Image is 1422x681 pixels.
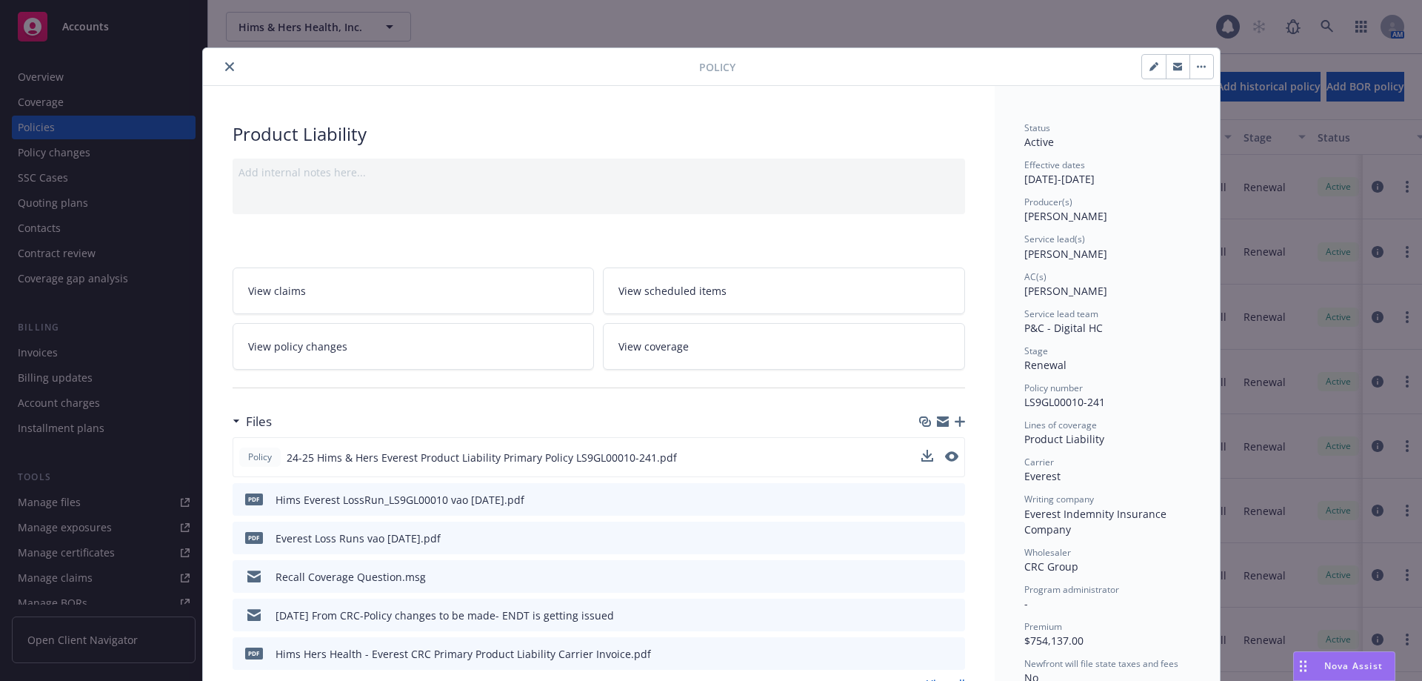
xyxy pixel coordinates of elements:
span: Producer(s) [1024,196,1072,208]
span: Wholesaler [1024,546,1071,559]
button: preview file [945,451,958,462]
div: Drag to move [1294,652,1312,680]
button: download file [922,608,934,623]
span: Newfront will file state taxes and fees [1024,657,1178,670]
button: preview file [946,569,959,585]
span: View coverage [618,339,689,354]
button: preview file [946,492,959,508]
span: Service lead(s) [1024,233,1085,245]
span: Everest Indemnity Insurance Company [1024,507,1169,537]
div: Files [233,412,272,431]
span: Premium [1024,620,1062,633]
a: View policy changes [233,323,595,370]
span: LS9GL00010-241 [1024,395,1105,409]
span: Effective dates [1024,159,1085,171]
button: download file [922,492,934,508]
div: [DATE] - [DATE] [1024,159,1190,187]
span: Policy number [1024,382,1083,394]
span: $754,137.00 [1024,634,1084,648]
div: Add internal notes here... [238,165,959,180]
span: P&C - Digital HC [1024,321,1103,335]
div: Hims Hers Health - Everest CRC Primary Product Liability Carrier Invoice.pdf [276,646,651,662]
button: download file [922,531,934,546]
span: Everest [1024,469,1061,483]
div: Hims Everest LossRun_LS9GL00010 vao [DATE].pdf [276,492,524,508]
span: Writing company [1024,493,1094,505]
button: download file [921,450,933,462]
div: Everest Loss Runs vao [DATE].pdf [276,531,441,546]
span: Renewal [1024,358,1066,372]
span: Nova Assist [1324,660,1383,672]
span: pdf [245,532,263,543]
span: AC(s) [1024,270,1047,283]
span: Policy [699,59,735,75]
span: Lines of coverage [1024,419,1097,431]
span: pdf [245,494,263,505]
span: Service lead team [1024,308,1098,320]
span: Product Liability [1024,432,1104,446]
button: download file [922,646,934,662]
span: Policy [245,451,275,464]
button: preview file [946,646,959,662]
button: preview file [946,531,959,546]
h3: Files [246,412,272,431]
span: Stage [1024,345,1048,357]
a: View claims [233,268,595,314]
span: Program administrator [1024,583,1119,596]
span: [PERSON_NAME] [1024,247,1107,261]
span: View claims [248,283,306,299]
div: Recall Coverage Question.msg [276,569,426,585]
button: download file [921,450,933,465]
span: pdf [245,648,263,659]
button: close [221,58,238,76]
button: Nova Assist [1293,651,1395,681]
button: preview file [945,450,958,465]
span: [PERSON_NAME] [1024,284,1107,298]
span: [PERSON_NAME] [1024,209,1107,223]
span: 24-25 Hims & Hers Everest Product Liability Primary Policy LS9GL00010-241.pdf [287,450,677,465]
button: download file [922,569,934,585]
a: View coverage [603,323,965,370]
span: View scheduled items [618,283,727,299]
a: View scheduled items [603,268,965,314]
div: [DATE] From CRC-Policy changes to be made- ENDT is getting issued [276,608,614,623]
div: Product Liability [233,122,965,147]
span: Carrier [1024,456,1054,468]
span: View policy changes [248,339,347,354]
span: - [1024,597,1028,611]
span: Active [1024,135,1054,149]
button: preview file [946,608,959,623]
span: Status [1024,122,1050,134]
span: CRC Group [1024,559,1078,574]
